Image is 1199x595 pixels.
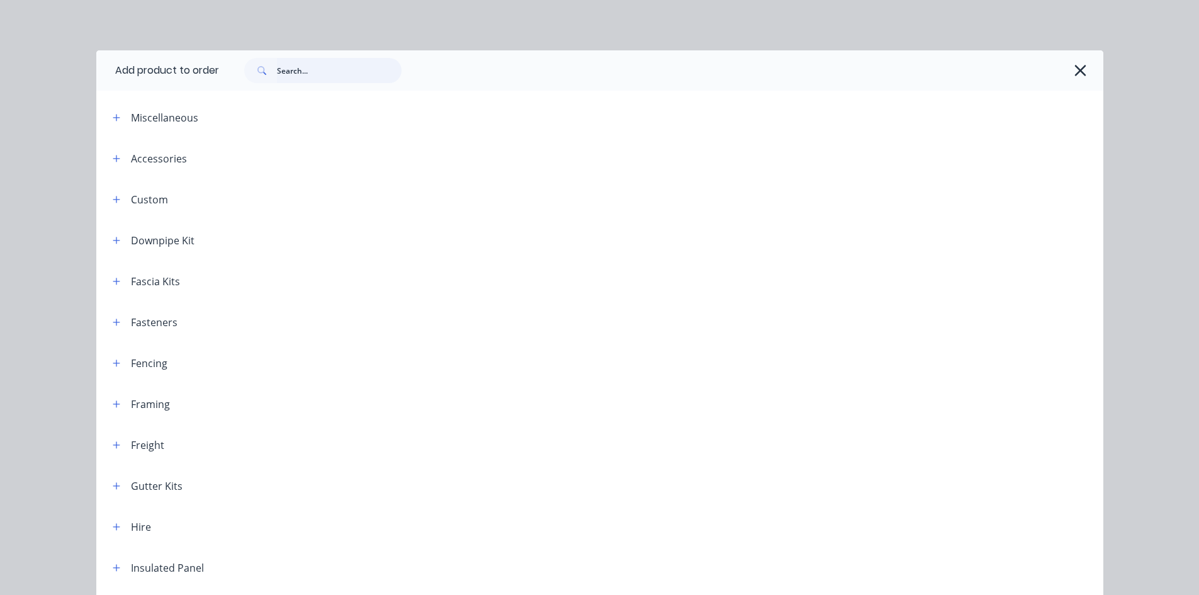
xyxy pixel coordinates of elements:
[96,50,219,91] div: Add product to order
[277,58,402,83] input: Search...
[131,110,198,125] div: Miscellaneous
[131,315,177,330] div: Fasteners
[131,356,167,371] div: Fencing
[131,233,194,248] div: Downpipe Kit
[131,274,180,289] div: Fascia Kits
[131,438,164,453] div: Freight
[131,151,187,166] div: Accessories
[131,192,168,207] div: Custom
[131,560,204,575] div: Insulated Panel
[131,397,170,412] div: Framing
[131,519,151,535] div: Hire
[131,479,183,494] div: Gutter Kits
